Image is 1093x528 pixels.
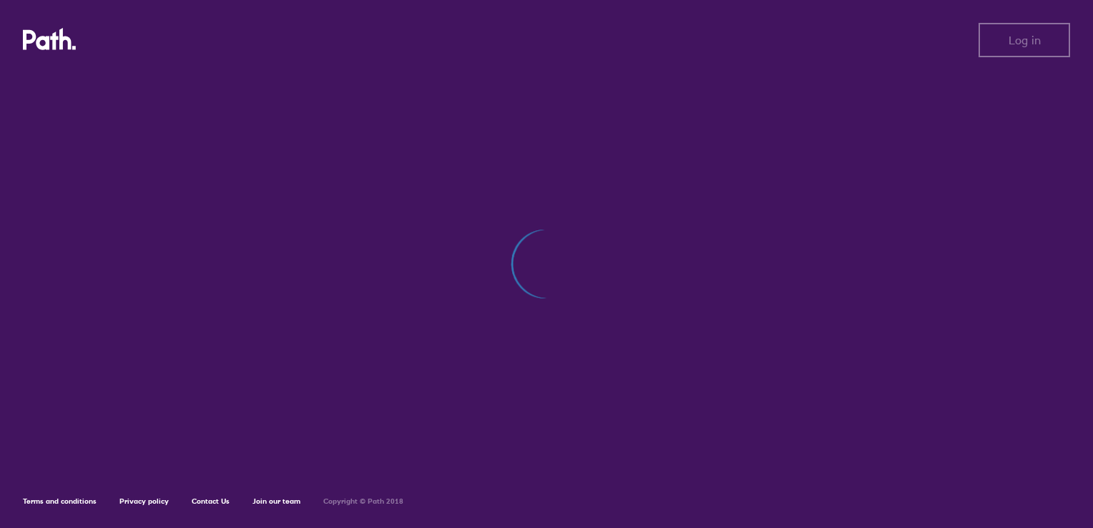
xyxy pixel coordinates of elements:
[323,497,403,506] h6: Copyright © Path 2018
[192,497,230,506] a: Contact Us
[119,497,169,506] a: Privacy policy
[979,23,1070,57] button: Log in
[23,497,97,506] a: Terms and conditions
[1009,34,1041,47] span: Log in
[253,497,300,506] a: Join our team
